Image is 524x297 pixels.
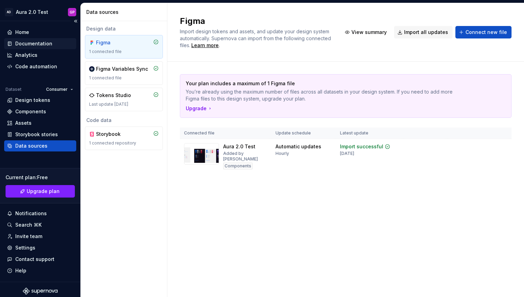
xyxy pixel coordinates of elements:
[86,9,164,16] div: Data sources
[15,63,57,70] div: Code automation
[15,244,35,251] div: Settings
[4,140,76,151] a: Data sources
[85,25,163,32] div: Design data
[96,39,129,46] div: Figma
[180,128,271,139] th: Connected file
[186,80,457,87] p: Your plan includes a maximum of 1 Figma file
[465,29,507,36] span: Connect new file
[190,43,220,48] span: .
[46,87,68,92] span: Consumer
[15,40,52,47] div: Documentation
[71,16,80,26] button: Collapse sidebar
[4,265,76,276] button: Help
[85,61,163,85] a: Figma Variables Sync1 connected file
[23,288,58,295] svg: Supernova Logo
[85,88,163,111] a: Tokens StudioLast update [DATE]
[96,65,148,72] div: Figma Variables Sync
[394,26,453,38] button: Import all updates
[4,106,76,117] a: Components
[85,117,163,124] div: Code data
[4,254,76,265] button: Contact support
[15,120,32,126] div: Assets
[455,26,512,38] button: Connect new file
[6,87,21,92] div: Dataset
[186,88,457,102] p: You’re already using the maximum number of files across all datasets in your design system. If yo...
[223,143,255,150] div: Aura 2.0 Test
[89,102,159,107] div: Last update [DATE]
[223,163,253,169] div: Components
[4,61,76,72] a: Code automation
[4,129,76,140] a: Storybook stories
[15,131,58,138] div: Storybook stories
[15,221,42,228] div: Search ⌘K
[96,131,129,138] div: Storybook
[70,9,75,15] div: GP
[4,117,76,129] a: Assets
[27,188,60,195] span: Upgrade plan
[89,49,159,54] div: 1 connected file
[16,9,48,16] div: Aura 2.0 Test
[15,210,47,217] div: Notifications
[89,75,159,81] div: 1 connected file
[180,28,332,48] span: Import design tokens and assets, and update your design system automatically. Supernova can impor...
[43,85,76,94] button: Consumer
[276,143,321,150] div: Automatic updates
[271,128,336,139] th: Update schedule
[336,128,403,139] th: Latest update
[4,95,76,106] a: Design tokens
[96,92,131,99] div: Tokens Studio
[223,151,267,162] div: Added by [PERSON_NAME]
[15,256,54,263] div: Contact support
[191,42,219,49] a: Learn more
[4,38,76,49] a: Documentation
[4,50,76,61] a: Analytics
[15,233,42,240] div: Invite team
[340,151,354,156] div: [DATE]
[351,29,387,36] span: View summary
[4,208,76,219] button: Notifications
[404,29,448,36] span: Import all updates
[85,126,163,150] a: Storybook1 connected repository
[4,27,76,38] a: Home
[4,231,76,242] a: Invite team
[186,105,213,112] button: Upgrade
[180,16,333,27] h2: Figma
[15,142,47,149] div: Data sources
[276,151,289,156] div: Hourly
[6,174,75,181] div: Current plan : Free
[15,52,37,59] div: Analytics
[4,242,76,253] a: Settings
[340,143,383,150] div: Import successful
[15,97,50,104] div: Design tokens
[5,8,13,16] div: AD
[4,219,76,230] button: Search ⌘K
[85,35,163,59] a: Figma1 connected file
[6,185,75,198] button: Upgrade plan
[89,140,159,146] div: 1 connected repository
[341,26,391,38] button: View summary
[15,267,26,274] div: Help
[1,5,79,19] button: ADAura 2.0 TestGP
[15,29,29,36] div: Home
[15,108,46,115] div: Components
